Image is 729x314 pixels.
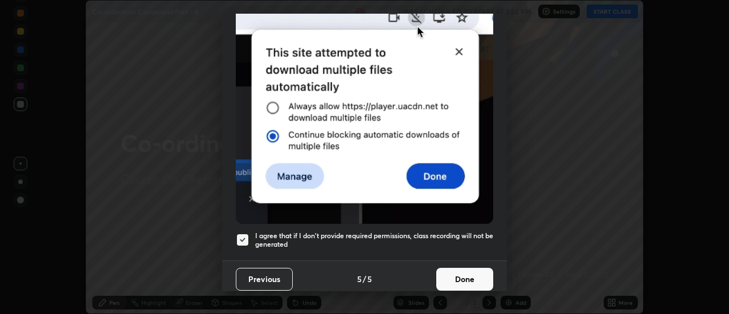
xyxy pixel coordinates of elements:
h4: 5 [367,273,372,285]
h4: 5 [357,273,362,285]
h4: / [363,273,366,285]
button: Previous [236,268,293,291]
h5: I agree that if I don't provide required permissions, class recording will not be generated [255,231,493,249]
button: Done [436,268,493,291]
